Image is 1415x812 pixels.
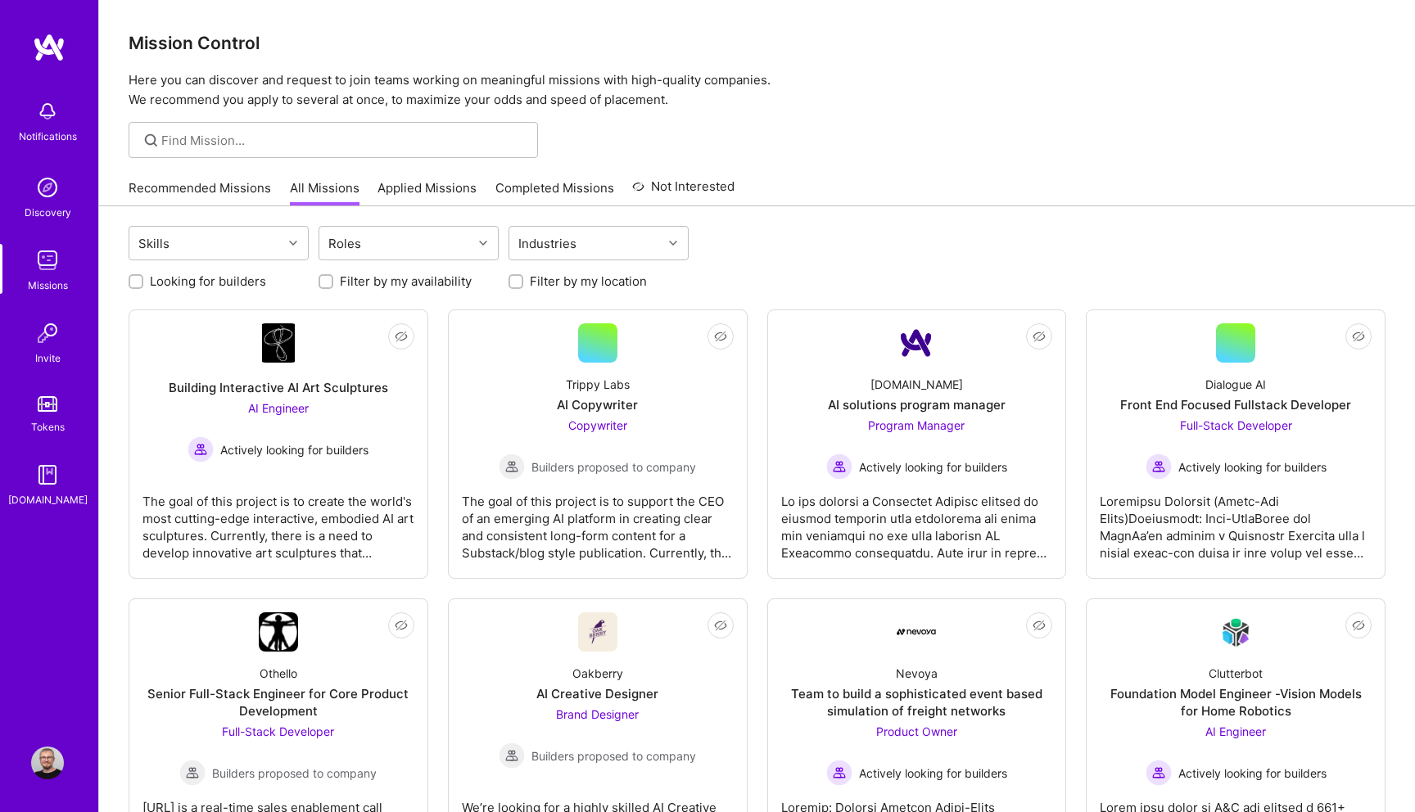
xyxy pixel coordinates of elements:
a: Dialogue AIFront End Focused Fullstack DeveloperFull-Stack Developer Actively looking for builder... [1100,323,1372,565]
span: Actively looking for builders [859,458,1007,476]
img: discovery [31,171,64,204]
a: Not Interested [632,177,735,206]
span: Full-Stack Developer [222,724,334,738]
div: Industries [514,232,581,255]
a: Company Logo[DOMAIN_NAME]AI solutions program managerProgram Manager Actively looking for builder... [781,323,1053,565]
div: Clutterbot [1209,665,1263,682]
div: [DOMAIN_NAME] [870,376,963,393]
a: Recommended Missions [129,179,271,206]
img: tokens [38,396,57,412]
img: Invite [31,317,64,350]
i: icon Chevron [669,239,677,247]
span: Actively looking for builders [859,765,1007,782]
img: Builders proposed to company [499,742,525,769]
img: Actively looking for builders [1146,760,1172,786]
img: Actively looking for builders [188,436,214,462]
div: Senior Full-Stack Engineer for Core Product Development [142,685,414,720]
div: Front End Focused Fullstack Developer [1120,396,1351,413]
span: Program Manager [868,418,965,432]
span: Product Owner [876,724,957,738]
img: Actively looking for builders [826,453,852,480]
div: Tokens [31,418,65,435]
div: Skills [134,232,174,255]
img: guide book [31,458,64,491]
div: Nevoya [896,665,938,682]
label: Looking for builders [150,273,266,290]
img: Company Logo [897,629,936,635]
a: Completed Missions [495,179,614,206]
span: Copywriter [568,418,627,432]
span: Builders proposed to company [531,747,696,765]
i: icon Chevron [479,239,487,247]
img: logo [33,33,66,62]
i: icon EyeClosed [1033,619,1046,632]
i: icon EyeClosed [1033,330,1046,343]
span: Builders proposed to company [531,458,696,476]
img: Company Logo [262,323,295,363]
img: bell [31,95,64,128]
div: Notifications [19,128,77,145]
i: icon SearchGrey [142,131,160,150]
img: User Avatar [31,747,64,779]
img: Company Logo [1216,613,1255,652]
a: Company LogoBuilding Interactive AI Art SculpturesAI Engineer Actively looking for buildersActive... [142,323,414,565]
div: Team to build a sophisticated event based simulation of freight networks [781,685,1053,720]
img: Company Logo [259,612,298,652]
h3: Mission Control [129,33,1386,53]
span: Actively looking for builders [1178,458,1327,476]
a: All Missions [290,179,359,206]
i: icon EyeClosed [1352,619,1365,632]
label: Filter by my availability [340,273,472,290]
div: Discovery [25,204,71,221]
div: The goal of this project is to support the CEO of an emerging AI platform in creating clear and c... [462,480,734,562]
i: icon EyeClosed [1352,330,1365,343]
div: AI Copywriter [557,396,638,413]
img: Actively looking for builders [1146,453,1172,480]
div: Dialogue AI [1205,376,1266,393]
a: Applied Missions [377,179,477,206]
span: AI Engineer [248,401,309,415]
div: The goal of this project is to create the world's most cutting-edge interactive, embodied AI art ... [142,480,414,562]
span: Brand Designer [556,707,639,721]
div: Roles [324,232,365,255]
div: [DOMAIN_NAME] [8,491,88,508]
img: teamwork [31,244,64,277]
div: Building Interactive AI Art Sculptures [169,379,388,396]
div: Missions [28,277,68,294]
span: Full-Stack Developer [1180,418,1292,432]
div: Lo ips dolorsi a Consectet Adipisc elitsed do eiusmod temporin utla etdolorema ali enima min veni... [781,480,1053,562]
div: Trippy Labs [566,376,630,393]
i: icon Chevron [289,239,297,247]
label: Filter by my location [530,273,647,290]
a: User Avatar [27,747,68,779]
i: icon EyeClosed [714,330,727,343]
div: Oakberry [572,665,623,682]
i: icon EyeClosed [395,619,408,632]
img: Builders proposed to company [179,760,206,786]
i: icon EyeClosed [395,330,408,343]
div: AI solutions program manager [828,396,1006,413]
img: Actively looking for builders [826,760,852,786]
div: AI Creative Designer [536,685,658,702]
div: Othello [260,665,297,682]
span: Actively looking for builders [220,441,368,458]
img: Company Logo [578,612,617,652]
a: Trippy LabsAI CopywriterCopywriter Builders proposed to companyBuilders proposed to companyThe go... [462,323,734,565]
img: Builders proposed to company [499,453,525,480]
span: Builders proposed to company [212,765,377,782]
input: Find Mission... [161,132,526,149]
img: Company Logo [897,323,936,363]
p: Here you can discover and request to join teams working on meaningful missions with high-quality ... [129,70,1386,110]
div: Invite [35,350,61,367]
div: Foundation Model Engineer -Vision Models for Home Robotics [1100,685,1372,720]
span: Actively looking for builders [1178,765,1327,782]
i: icon EyeClosed [714,619,727,632]
span: AI Engineer [1205,724,1266,738]
div: Loremipsu Dolorsit (Ametc-Adi Elits)Doeiusmodt: Inci-UtlaBoree dol MagnAa’en adminim v Quisnostr ... [1100,480,1372,562]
